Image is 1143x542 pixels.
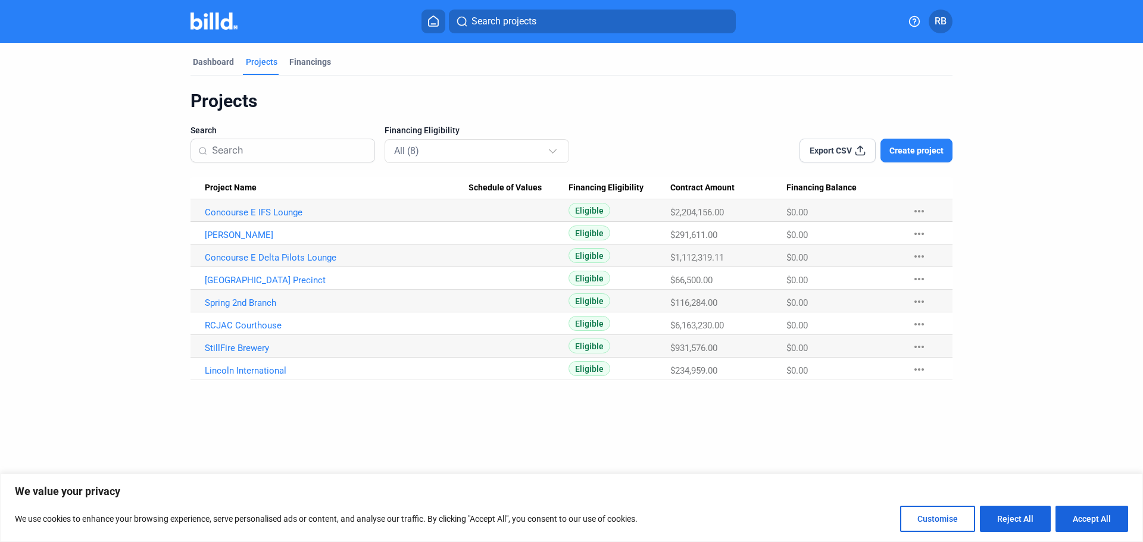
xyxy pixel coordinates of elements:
[786,275,808,286] span: $0.00
[205,343,469,353] a: StillFire Brewery
[246,56,277,68] div: Projects
[670,183,735,193] span: Contract Amount
[670,365,717,376] span: $234,959.00
[889,145,944,156] span: Create project
[289,56,331,68] div: Financings
[912,317,926,331] mat-icon: more_horiz
[670,230,717,240] span: $291,611.00
[670,343,717,353] span: $931,576.00
[786,343,808,353] span: $0.00
[786,183,900,193] div: Financing Balance
[786,252,808,263] span: $0.00
[670,183,786,193] div: Contract Amount
[190,90,952,112] div: Projects
[212,138,367,163] input: Search
[205,297,469,308] a: Spring 2nd Branch
[670,275,713,286] span: $66,500.00
[569,271,610,286] span: Eligible
[205,252,469,263] a: Concourse E Delta Pilots Lounge
[15,484,1128,499] p: We value your privacy
[1055,506,1128,532] button: Accept All
[670,207,724,218] span: $2,204,156.00
[385,124,460,136] span: Financing Eligibility
[15,512,638,526] p: We use cookies to enhance your browsing experience, serve personalised ads or content, and analys...
[786,297,808,308] span: $0.00
[912,295,926,309] mat-icon: more_horiz
[469,183,542,193] span: Schedule of Values
[912,249,926,264] mat-icon: more_horiz
[900,506,975,532] button: Customise
[670,320,724,331] span: $6,163,230.00
[786,365,808,376] span: $0.00
[394,145,419,156] mat-select-trigger: All (8)
[912,204,926,218] mat-icon: more_horiz
[912,340,926,354] mat-icon: more_horiz
[786,230,808,240] span: $0.00
[469,183,569,193] div: Schedule of Values
[569,248,610,263] span: Eligible
[569,203,610,218] span: Eligible
[912,272,926,286] mat-icon: more_horiz
[190,124,217,136] span: Search
[205,320,469,331] a: RCJAC Courthouse
[190,12,238,30] img: Billd Company Logo
[569,361,610,376] span: Eligible
[800,139,876,162] button: Export CSV
[569,293,610,308] span: Eligible
[205,207,469,218] a: Concourse E IFS Lounge
[786,207,808,218] span: $0.00
[912,227,926,241] mat-icon: more_horiz
[569,339,610,353] span: Eligible
[929,10,952,33] button: RB
[912,362,926,377] mat-icon: more_horiz
[880,139,952,162] button: Create project
[786,183,857,193] span: Financing Balance
[205,183,257,193] span: Project Name
[569,183,644,193] span: Financing Eligibility
[670,252,724,263] span: $1,112,319.11
[980,506,1051,532] button: Reject All
[205,365,469,376] a: Lincoln International
[205,183,469,193] div: Project Name
[205,230,469,240] a: [PERSON_NAME]
[786,320,808,331] span: $0.00
[569,225,610,240] span: Eligible
[569,316,610,331] span: Eligible
[193,56,234,68] div: Dashboard
[569,183,670,193] div: Financing Eligibility
[205,275,469,286] a: [GEOGRAPHIC_DATA] Precinct
[935,14,947,29] span: RB
[810,145,852,156] span: Export CSV
[471,14,536,29] span: Search projects
[449,10,736,33] button: Search projects
[670,297,717,308] span: $116,284.00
